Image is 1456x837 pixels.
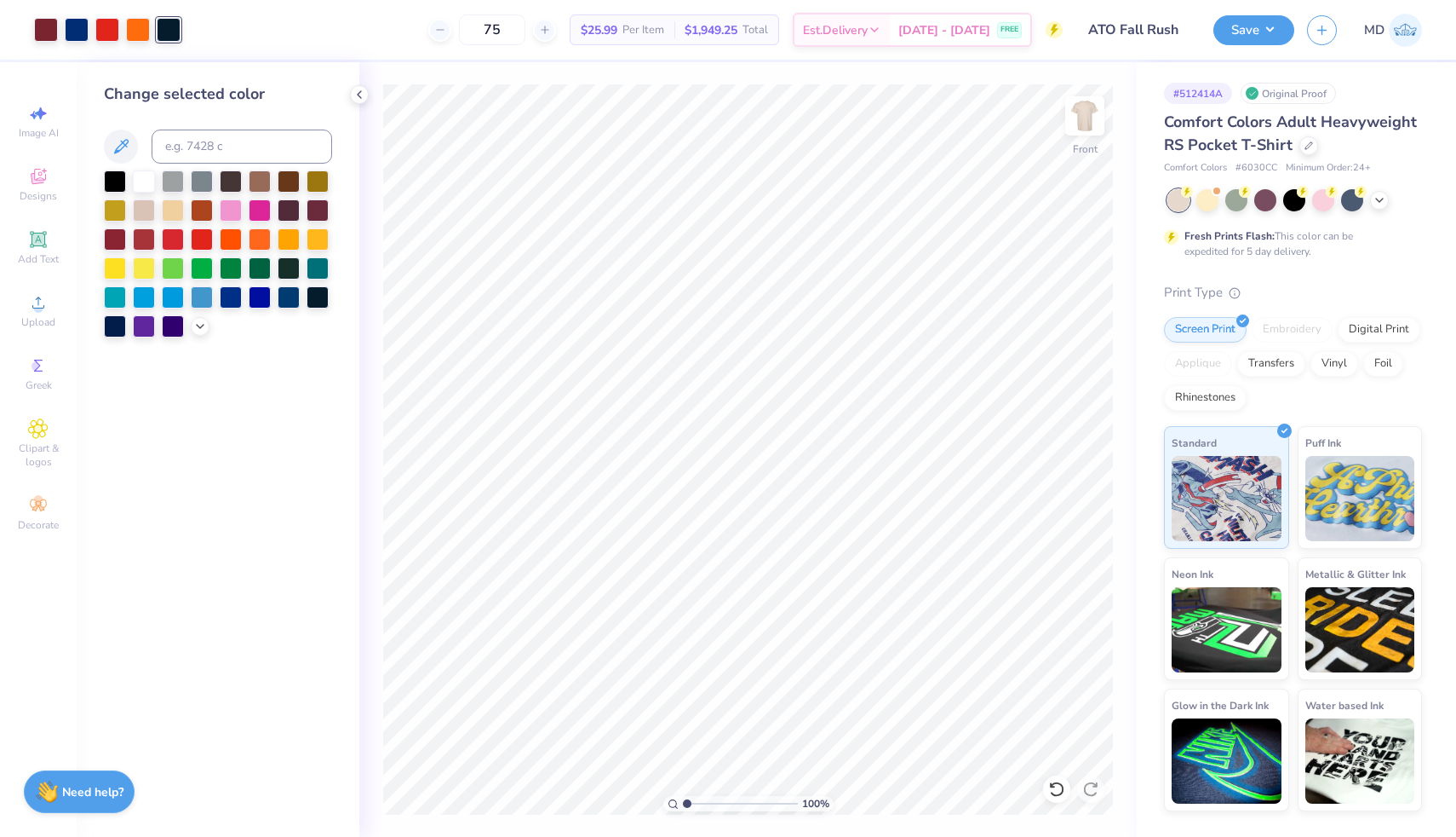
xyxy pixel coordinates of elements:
[1241,83,1336,104] div: Original Proof
[1364,14,1422,47] a: MD
[1000,24,1018,36] span: FREE
[1305,587,1415,672] img: Metallic & Glitter Ink
[1184,228,1394,259] div: This color can be expedited for 5 day delivery.
[1305,565,1406,583] span: Metallic & Glitter Ink
[1075,13,1201,47] input: Untitled Design
[1305,696,1384,714] span: Water based Ink
[1172,456,1281,541] img: Standard
[1338,317,1420,343] div: Digital Print
[802,796,829,811] span: 100 %
[1213,15,1294,45] button: Save
[581,21,617,39] span: $25.99
[19,126,59,140] span: Image AI
[1305,719,1415,804] img: Water based Ink
[622,21,664,39] span: Per Item
[1286,161,1371,176] span: Minimum Order: 24 +
[18,252,59,266] span: Add Text
[152,130,332,164] input: e.g. 7428 c
[1164,112,1417,155] span: Comfort Colors Adult Heavyweight RS Pocket T-Shirt
[1068,99,1102,133] img: Front
[18,518,59,532] span: Decorate
[1172,434,1217,452] span: Standard
[685,21,737,39] span: $1,949.25
[1164,351,1232,377] div: Applique
[26,378,52,392] span: Greek
[62,784,123,800] strong: Need help?
[1252,317,1333,343] div: Embroidery
[1184,229,1275,243] strong: Fresh Prints Flash:
[1235,161,1277,176] span: # 6030CC
[1364,20,1384,40] span: MD
[1172,587,1281,672] img: Neon Ink
[1237,351,1305,377] div: Transfers
[1172,565,1213,583] span: Neon Ink
[1363,351,1403,377] div: Foil
[1389,14,1422,47] img: Mads De Vera
[1164,83,1232,104] div: # 512414A
[1073,141,1098,157] div: Front
[21,315,55,329] span: Upload
[1164,161,1227,176] span: Comfort Colors
[1172,696,1269,714] span: Glow in the Dark Ink
[459,14,525,45] input: – –
[20,189,57,203] span: Designs
[1164,283,1422,303] div: Print Type
[1305,434,1341,452] span: Puff Ink
[1310,351,1358,377] div: Vinyl
[104,83,332,106] div: Change selected color
[803,21,868,39] span: Est. Delivery
[1164,317,1247,343] div: Screen Print
[898,21,990,39] span: [DATE] - [DATE]
[9,442,68,469] span: Clipart & logos
[1305,456,1415,541] img: Puff Ink
[742,21,768,39] span: Total
[1172,719,1281,804] img: Glow in the Dark Ink
[1164,385,1247,411] div: Rhinestones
